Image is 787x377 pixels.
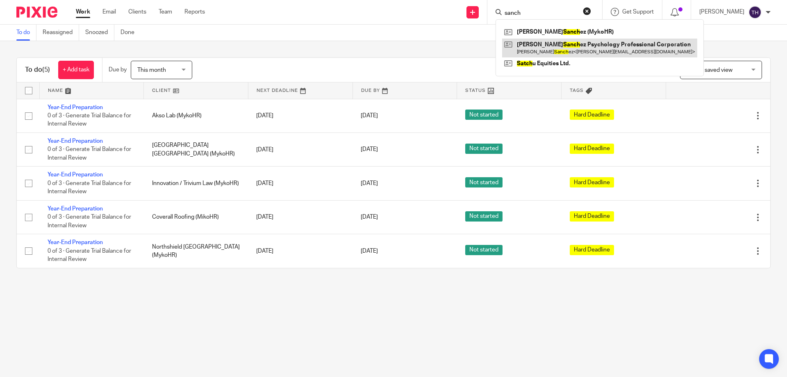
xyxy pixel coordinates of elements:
[144,99,248,133] td: Akso Lab (MykoHR)
[361,147,378,153] span: [DATE]
[48,105,103,110] a: Year-End Preparation
[58,61,94,79] a: + Add task
[144,133,248,166] td: [GEOGRAPHIC_DATA] [GEOGRAPHIC_DATA] (MykoHR)
[361,113,378,119] span: [DATE]
[248,200,353,234] td: [DATE]
[48,172,103,178] a: Year-End Preparation
[137,67,166,73] span: This month
[85,25,114,41] a: Snoozed
[465,177,503,187] span: Not started
[144,234,248,268] td: Northshield [GEOGRAPHIC_DATA] (MykoHR)
[159,8,172,16] a: Team
[48,240,103,245] a: Year-End Preparation
[687,67,732,73] span: Select saved view
[361,215,378,220] span: [DATE]
[570,177,614,187] span: Hard Deadline
[184,8,205,16] a: Reports
[48,147,131,161] span: 0 of 3 · Generate Trial Balance for Internal Review
[48,214,131,228] span: 0 of 3 · Generate Trial Balance for Internal Review
[570,144,614,154] span: Hard Deadline
[42,66,50,73] span: (5)
[128,8,146,16] a: Clients
[109,66,127,74] p: Due by
[43,25,79,41] a: Reassigned
[570,211,614,222] span: Hard Deadline
[121,25,141,41] a: Done
[102,8,116,16] a: Email
[361,248,378,254] span: [DATE]
[25,66,50,74] h1: To do
[248,234,353,268] td: [DATE]
[699,8,744,16] p: [PERSON_NAME]
[583,7,591,15] button: Clear
[504,10,578,17] input: Search
[570,110,614,120] span: Hard Deadline
[48,181,131,195] span: 0 of 3 · Generate Trial Balance for Internal Review
[570,245,614,255] span: Hard Deadline
[48,206,103,212] a: Year-End Preparation
[48,248,131,263] span: 0 of 3 · Generate Trial Balance for Internal Review
[361,181,378,186] span: [DATE]
[465,110,503,120] span: Not started
[465,144,503,154] span: Not started
[248,167,353,200] td: [DATE]
[48,113,131,127] span: 0 of 3 · Generate Trial Balance for Internal Review
[248,99,353,133] td: [DATE]
[465,245,503,255] span: Not started
[570,88,584,93] span: Tags
[144,200,248,234] td: Coverall Roofing (MikoHR)
[248,133,353,166] td: [DATE]
[16,25,36,41] a: To do
[622,9,654,15] span: Get Support
[76,8,90,16] a: Work
[465,211,503,222] span: Not started
[144,167,248,200] td: Innovation / Trivium Law (MykoHR)
[748,6,762,19] img: svg%3E
[48,138,103,144] a: Year-End Preparation
[16,7,57,18] img: Pixie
